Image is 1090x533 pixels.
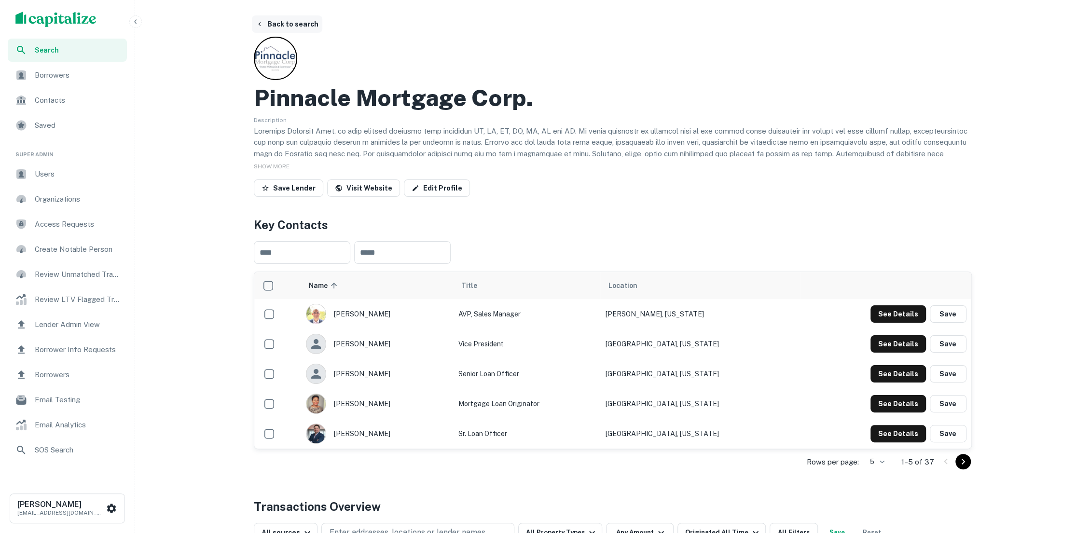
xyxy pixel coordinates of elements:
[863,455,886,469] div: 5
[254,498,381,515] h4: Transactions Overview
[10,493,125,523] button: [PERSON_NAME][EMAIL_ADDRESS][DOMAIN_NAME]
[461,280,490,291] span: Title
[608,280,637,291] span: Location
[327,179,400,197] a: Visit Website
[8,139,127,163] li: Super Admin
[8,188,127,211] a: Organizations
[8,39,127,62] a: Search
[600,389,800,419] td: [GEOGRAPHIC_DATA], [US_STATE]
[870,305,926,323] button: See Details
[8,163,127,186] a: Users
[35,219,121,230] span: Access Requests
[306,364,449,384] div: [PERSON_NAME]
[8,313,127,336] a: Lender Admin View
[35,319,121,330] span: Lender Admin View
[306,424,326,443] img: 1706036333673
[8,438,127,462] a: SOS Search
[254,84,533,112] h2: Pinnacle Mortgage Corp.
[35,45,121,55] span: Search
[870,365,926,383] button: See Details
[306,424,449,444] div: [PERSON_NAME]
[306,334,449,354] div: [PERSON_NAME]
[807,456,859,468] p: Rows per page:
[8,288,127,311] a: Review LTV Flagged Transactions
[454,329,601,359] td: Vice President
[454,272,601,299] th: Title
[600,329,800,359] td: [GEOGRAPHIC_DATA], [US_STATE]
[254,272,971,449] div: scrollable content
[8,363,127,386] a: Borrowers
[254,179,323,197] button: Save Lender
[404,179,470,197] a: Edit Profile
[955,454,971,469] button: Go to next page
[35,120,121,131] span: Saved
[301,272,454,299] th: Name
[35,444,121,456] span: SOS Search
[254,125,972,205] p: Loremips Dolorsit Amet. co adip elitsed doeiusmo temp incididun UT, LA, ET, DO, MA, AL eni AD. Mi...
[600,299,800,329] td: [PERSON_NAME], [US_STATE]
[17,501,104,508] h6: [PERSON_NAME]
[35,419,121,431] span: Email Analytics
[306,304,326,324] img: 1682879228997
[930,365,966,383] button: Save
[252,15,322,33] button: Back to search
[254,216,972,233] h4: Key Contacts
[870,335,926,353] button: See Details
[306,394,449,414] div: [PERSON_NAME]
[930,425,966,442] button: Save
[35,394,121,406] span: Email Testing
[454,419,601,449] td: Sr. Loan Officer
[8,89,127,112] a: Contacts
[930,335,966,353] button: Save
[8,114,127,137] a: Saved
[306,394,326,413] img: 1679067078709
[600,419,800,449] td: [GEOGRAPHIC_DATA], [US_STATE]
[8,388,127,411] a: Email Testing
[8,64,127,87] a: Borrowers
[254,163,290,170] span: SHOW MORE
[35,369,121,381] span: Borrowers
[35,168,121,180] span: Users
[930,395,966,412] button: Save
[17,508,104,517] p: [EMAIL_ADDRESS][DOMAIN_NAME]
[15,12,97,27] img: capitalize-logo.png
[306,304,449,324] div: [PERSON_NAME]
[254,117,287,123] span: Description
[8,213,127,236] a: Access Requests
[8,263,127,286] a: Review Unmatched Transactions
[35,344,121,355] span: Borrower Info Requests
[870,395,926,412] button: See Details
[454,299,601,329] td: AVP, Sales Manager
[454,389,601,419] td: Mortgage Loan Originator
[870,425,926,442] button: See Details
[901,456,934,468] p: 1–5 of 37
[8,238,127,261] a: Create Notable Person
[35,294,121,305] span: Review LTV Flagged Transactions
[35,193,121,205] span: Organizations
[35,95,121,106] span: Contacts
[35,244,121,255] span: Create Notable Person
[1042,456,1090,502] iframe: Chat Widget
[8,338,127,361] a: Borrower Info Requests
[35,269,121,280] span: Review Unmatched Transactions
[8,413,127,437] a: Email Analytics
[454,359,601,389] td: Senior Loan Officer
[600,272,800,299] th: Location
